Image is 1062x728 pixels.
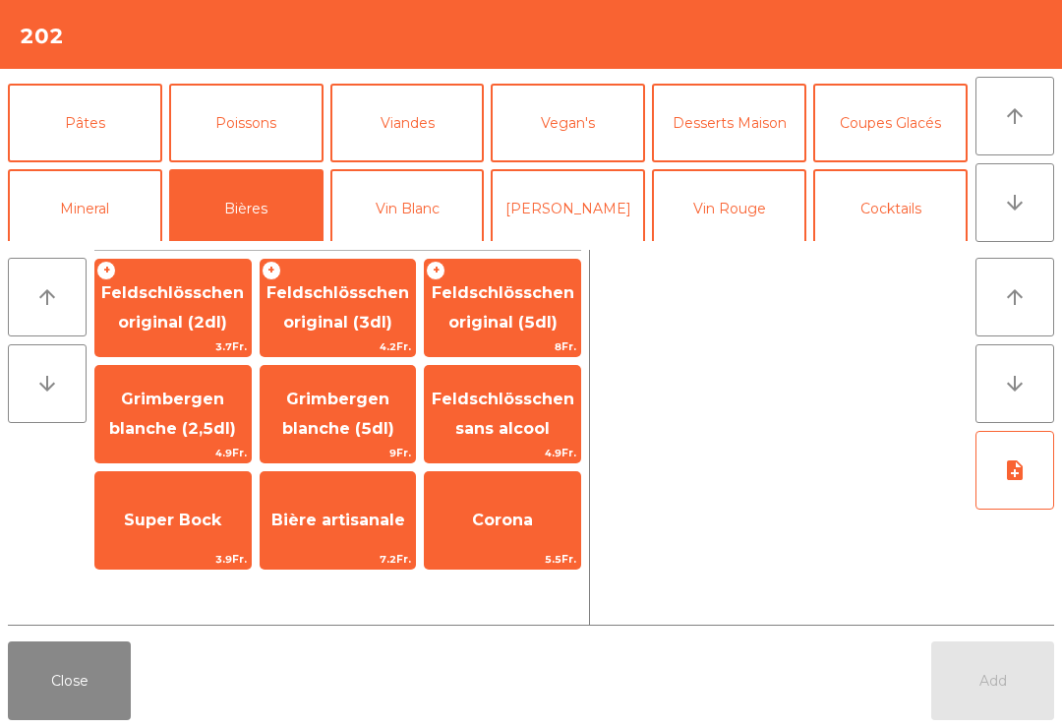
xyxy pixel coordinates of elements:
button: Mineral [8,169,162,248]
i: arrow_upward [35,285,59,309]
span: + [426,261,445,280]
span: 5.5Fr. [425,550,580,569]
span: Bière artisanale [271,511,405,529]
i: arrow_downward [1003,372,1027,395]
h4: 202 [20,22,64,51]
i: arrow_upward [1003,104,1027,128]
i: arrow_downward [35,372,59,395]
button: [PERSON_NAME] [491,169,645,248]
span: 9Fr. [261,444,416,462]
span: Grimbergen blanche (5dl) [282,390,394,438]
span: 3.7Fr. [95,337,251,356]
span: Feldschlösschen original (5dl) [432,283,574,332]
button: Pâtes [8,84,162,162]
i: arrow_upward [1003,285,1027,309]
span: Corona [472,511,533,529]
span: Feldschlösschen original (2dl) [101,283,244,332]
span: 8Fr. [425,337,580,356]
span: Grimbergen blanche (2,5dl) [109,390,236,438]
span: Feldschlösschen original (3dl) [266,283,409,332]
button: note_add [975,431,1054,510]
button: Coupes Glacés [813,84,968,162]
span: 3.9Fr. [95,550,251,569]
button: Vegan's [491,84,645,162]
button: arrow_upward [975,77,1054,155]
span: + [96,261,116,280]
button: arrow_upward [975,258,1054,336]
i: note_add [1003,458,1027,482]
button: arrow_upward [8,258,87,336]
button: Close [8,641,131,720]
span: 7.2Fr. [261,550,416,569]
button: Desserts Maison [652,84,806,162]
span: 4.2Fr. [261,337,416,356]
i: arrow_downward [1003,191,1027,214]
button: Viandes [330,84,485,162]
button: arrow_downward [975,163,1054,242]
span: Feldschlösschen sans alcool [432,390,574,438]
button: Bières [169,169,324,248]
span: 4.9Fr. [425,444,580,462]
button: Vin Rouge [652,169,806,248]
span: + [262,261,281,280]
button: Cocktails [813,169,968,248]
span: Super Bock [124,511,221,529]
button: arrow_downward [8,344,87,423]
button: arrow_downward [975,344,1054,423]
span: 4.9Fr. [95,444,251,462]
button: Poissons [169,84,324,162]
button: Vin Blanc [330,169,485,248]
